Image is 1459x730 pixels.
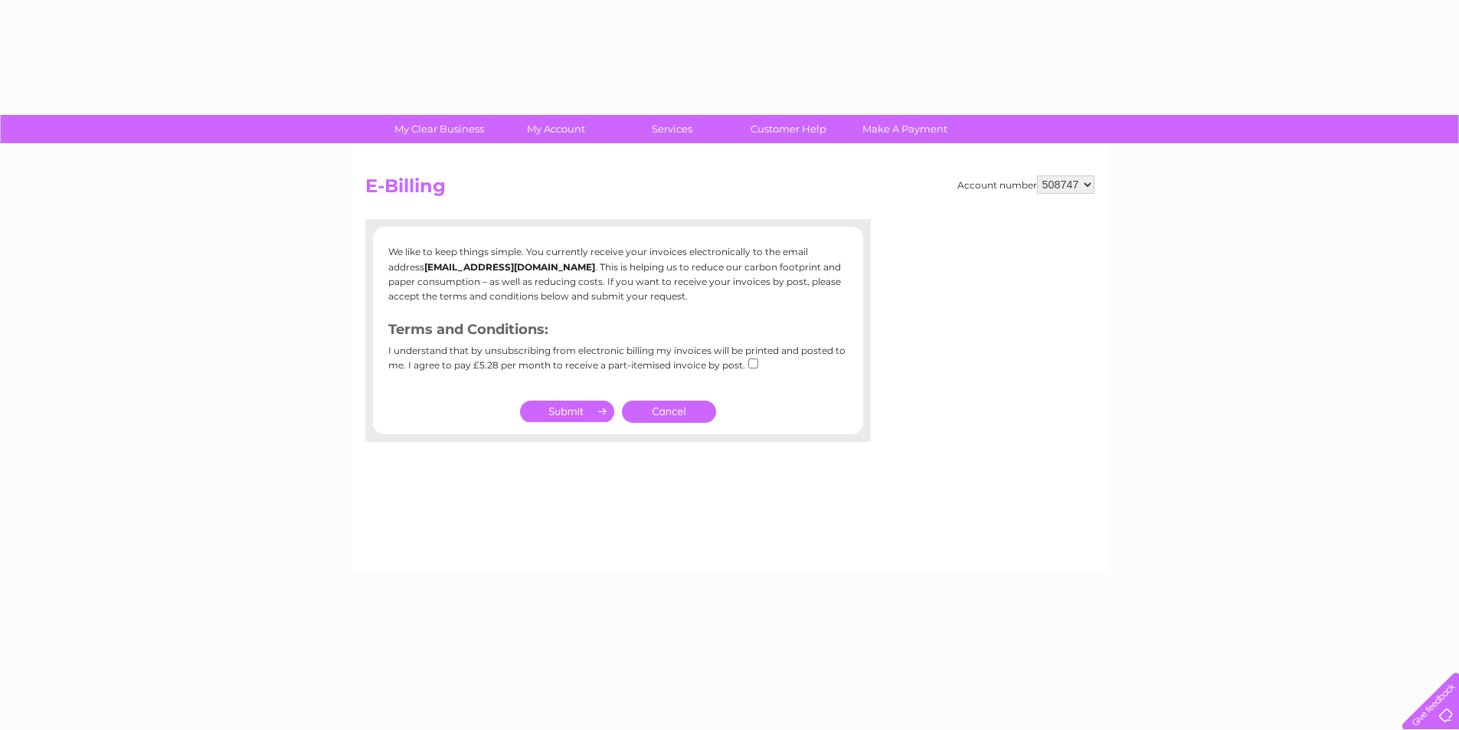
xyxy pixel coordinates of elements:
[622,401,716,423] a: Cancel
[957,175,1094,194] div: Account number
[388,244,848,303] p: We like to keep things simple. You currently receive your invoices electronically to the email ad...
[842,115,968,143] a: Make A Payment
[388,319,848,345] h3: Terms and Conditions:
[376,115,502,143] a: My Clear Business
[365,175,1094,205] h2: E-Billing
[520,401,614,422] input: Submit
[609,115,735,143] a: Services
[424,261,595,273] b: [EMAIL_ADDRESS][DOMAIN_NAME]
[725,115,852,143] a: Customer Help
[388,345,848,381] div: I understand that by unsubscribing from electronic billing my invoices will be printed and posted...
[492,115,619,143] a: My Account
